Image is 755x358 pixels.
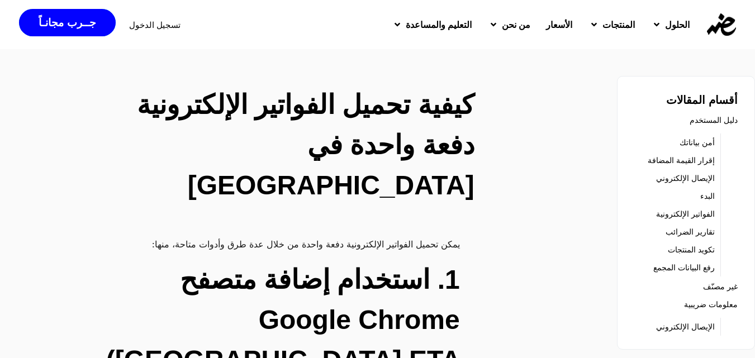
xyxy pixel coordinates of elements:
h2: كيفية تحميل الفواتير الإلكترونية دفعة واحدة في [GEOGRAPHIC_DATA] [97,85,474,206]
a: الفواتير الإلكترونية [656,206,715,222]
a: الأسعار [538,10,580,39]
a: غير مصنّف [703,279,738,294]
a: تقارير الضرائب [666,224,715,240]
a: أمن بياناتك [680,135,715,150]
a: إقرار القيمة المضافة [648,152,715,168]
span: المنتجات [602,18,635,31]
span: جــرب مجانـاً [39,17,96,28]
a: الإيصال الإلكتروني [656,319,715,335]
span: التعليم والمساعدة [406,18,472,31]
strong: أقسام المقالات [666,94,738,106]
a: التعليم والمساعدة [383,10,479,39]
a: الحلول [643,10,697,39]
span: الحلول [665,18,690,31]
span: من نحن [502,18,530,31]
a: دليل المستخدم [690,112,738,128]
a: تكويد المنتجات [668,242,715,257]
a: جــرب مجانـاً [19,9,115,36]
img: eDariba [707,13,736,36]
p: يمكن تحميل الفواتير الإلكترونية دفعة واحدة من خلال عدة طرق وأدوات متاحة، منها: [84,237,460,251]
span: الأسعار [546,18,572,31]
a: الإيصال الإلكتروني [656,170,715,186]
a: البدء [700,188,715,204]
a: رفع البيانات المجمع [653,260,715,275]
a: معلومات ضريبية [684,297,738,312]
a: المنتجات [580,10,643,39]
a: تسجيل الدخول [129,21,181,29]
a: من نحن [479,10,538,39]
